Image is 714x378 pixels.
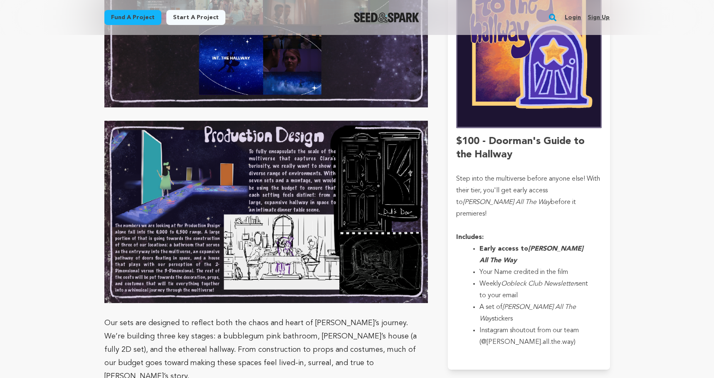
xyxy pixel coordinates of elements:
img: Seed&Spark Logo Dark Mode [354,12,419,22]
li: Weekly sent to your email [479,278,591,301]
a: Seed&Spark Homepage [354,12,419,22]
a: Start a project [166,10,225,25]
em: Oobleck Club Newsletter [501,281,576,287]
a: Fund a project [104,10,161,25]
a: Login [565,11,581,24]
p: Step into the multiverse before anyone else! With their tier, you'll get early access to before i... [456,173,601,220]
img: 1755562581-productiondesign.PNG [104,121,428,303]
strong: $100 - Doorman's Guide to the Hallway [456,137,585,160]
strong: Early access to [479,246,583,264]
strong: Includes: [456,234,484,241]
a: Sign up [588,11,610,24]
em: [PERSON_NAME] All The Way [479,304,576,322]
em: [PERSON_NAME] All The Way [479,246,583,264]
em: [PERSON_NAME] All The Way [463,199,551,206]
li: A set of stickers [479,301,591,325]
li: Your Name credited in the film [479,266,591,278]
li: Instagram shoutout from our team (@[PERSON_NAME].all.the.way) [479,325,591,348]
